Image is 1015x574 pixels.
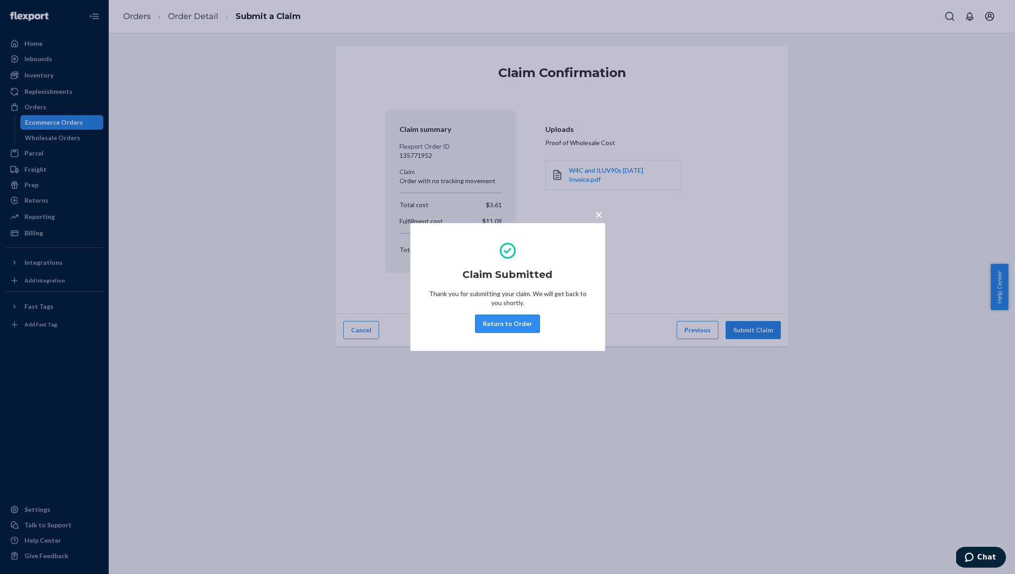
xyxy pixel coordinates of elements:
[428,289,587,307] p: Thank you for submitting your claim. We will get back to you shortly.
[475,315,540,333] button: Return to Order
[462,268,553,282] h2: Claim Submitted
[595,207,602,222] span: ×
[956,547,1006,569] iframe: Opens a widget where you can chat to one of our agents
